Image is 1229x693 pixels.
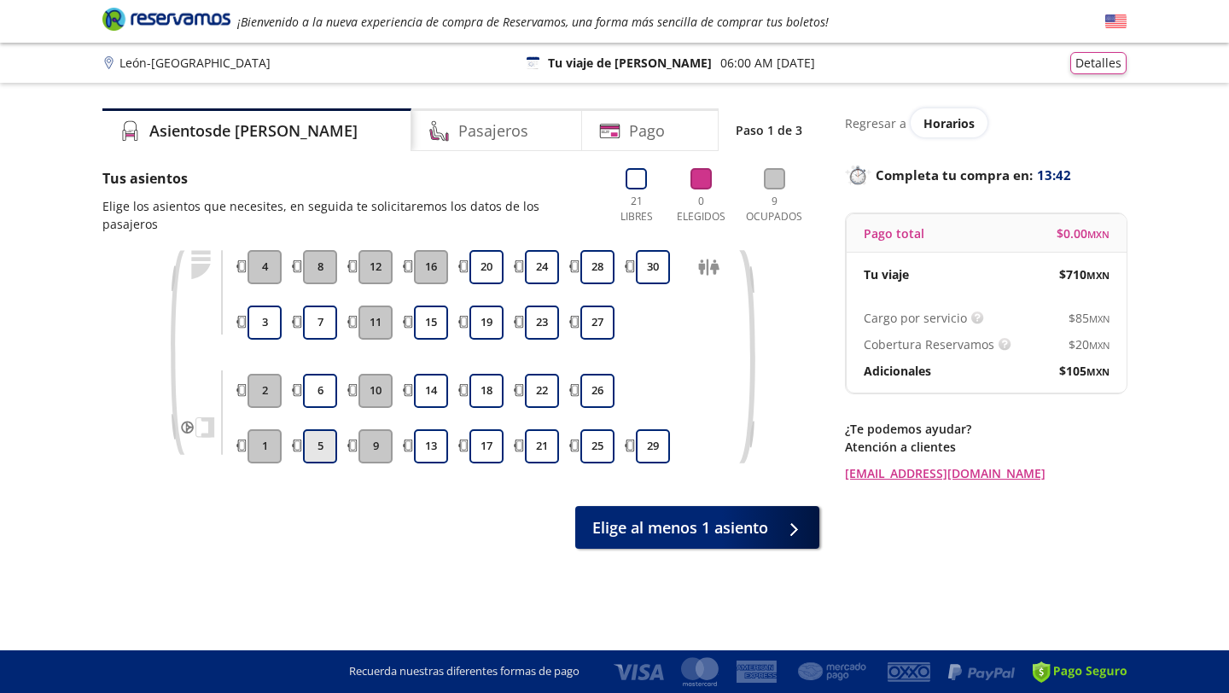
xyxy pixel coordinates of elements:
[149,119,358,143] h4: Asientos de [PERSON_NAME]
[845,163,1127,187] p: Completa tu compra en :
[636,429,670,463] button: 29
[303,374,337,408] button: 6
[1069,335,1110,353] span: $ 20
[673,194,730,224] p: 0 Elegidos
[845,114,906,132] p: Regresar a
[1059,362,1110,380] span: $ 105
[303,250,337,284] button: 8
[414,250,448,284] button: 16
[1086,365,1110,378] small: MXN
[864,362,931,380] p: Adicionales
[469,250,504,284] button: 20
[580,374,614,408] button: 26
[864,224,924,242] p: Pago total
[469,429,504,463] button: 17
[1070,52,1127,74] button: Detalles
[414,374,448,408] button: 14
[636,250,670,284] button: 30
[1086,269,1110,282] small: MXN
[580,429,614,463] button: 25
[864,265,909,283] p: Tu viaje
[303,429,337,463] button: 5
[349,663,580,680] p: Recuerda nuestras diferentes formas de pago
[102,168,596,189] p: Tus asientos
[864,335,994,353] p: Cobertura Reservamos
[580,306,614,340] button: 27
[358,374,393,408] button: 10
[1089,312,1110,325] small: MXN
[358,306,393,340] button: 11
[1069,309,1110,327] span: $ 85
[1087,228,1110,241] small: MXN
[525,250,559,284] button: 24
[237,14,829,30] em: ¡Bienvenido a la nueva experiencia de compra de Reservamos, una forma más sencilla de comprar tus...
[469,374,504,408] button: 18
[248,306,282,340] button: 3
[845,108,1127,137] div: Regresar a ver horarios
[629,119,665,143] h4: Pago
[458,119,528,143] h4: Pasajeros
[358,429,393,463] button: 9
[720,54,815,72] p: 06:00 AM [DATE]
[414,306,448,340] button: 15
[102,6,230,32] i: Brand Logo
[1089,339,1110,352] small: MXN
[525,429,559,463] button: 21
[1037,166,1071,185] span: 13:42
[736,121,802,139] p: Paso 1 de 3
[845,420,1127,438] p: ¿Te podemos ayudar?
[1105,11,1127,32] button: English
[592,516,768,539] span: Elige al menos 1 asiento
[248,250,282,284] button: 4
[923,115,975,131] span: Horarios
[248,429,282,463] button: 1
[548,54,712,72] p: Tu viaje de [PERSON_NAME]
[303,306,337,340] button: 7
[1057,224,1110,242] span: $ 0.00
[845,438,1127,456] p: Atención a clientes
[580,250,614,284] button: 28
[1059,265,1110,283] span: $ 710
[613,194,660,224] p: 21 Libres
[119,54,271,72] p: León - [GEOGRAPHIC_DATA]
[575,506,819,549] button: Elige al menos 1 asiento
[469,306,504,340] button: 19
[248,374,282,408] button: 2
[525,306,559,340] button: 23
[358,250,393,284] button: 12
[102,197,596,233] p: Elige los asientos que necesites, en seguida te solicitaremos los datos de los pasajeros
[414,429,448,463] button: 13
[525,374,559,408] button: 22
[102,6,230,37] a: Brand Logo
[742,194,807,224] p: 9 Ocupados
[845,464,1127,482] a: [EMAIL_ADDRESS][DOMAIN_NAME]
[864,309,967,327] p: Cargo por servicio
